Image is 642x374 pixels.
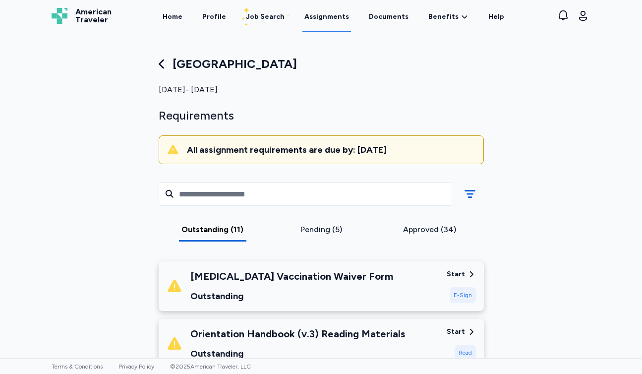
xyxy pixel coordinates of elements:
[271,224,371,236] div: Pending (5)
[187,144,475,156] div: All assignment requirements are due by: [DATE]
[379,224,480,236] div: Approved (34)
[428,12,468,22] a: Benefits
[190,269,393,283] div: [MEDICAL_DATA] Vaccination Waiver Form
[447,269,465,279] div: Start
[190,327,405,341] div: Orientation Handbook (v.3) Reading Materials
[190,347,405,361] div: Outstanding
[428,12,459,22] span: Benefits
[159,84,484,96] div: [DATE] - [DATE]
[118,363,154,370] a: Privacy Policy
[163,224,263,236] div: Outstanding (11)
[159,108,484,124] div: Requirements
[190,289,393,303] div: Outstanding
[52,363,103,370] a: Terms & Conditions
[302,1,351,32] a: Assignments
[52,8,67,24] img: Logo
[75,8,112,24] span: American Traveler
[455,345,476,361] div: Read
[170,363,251,370] span: © 2025 American Traveler, LLC
[159,56,484,72] div: [GEOGRAPHIC_DATA]
[246,12,285,22] div: Job Search
[447,327,465,337] div: Start
[450,287,476,303] div: E-Sign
